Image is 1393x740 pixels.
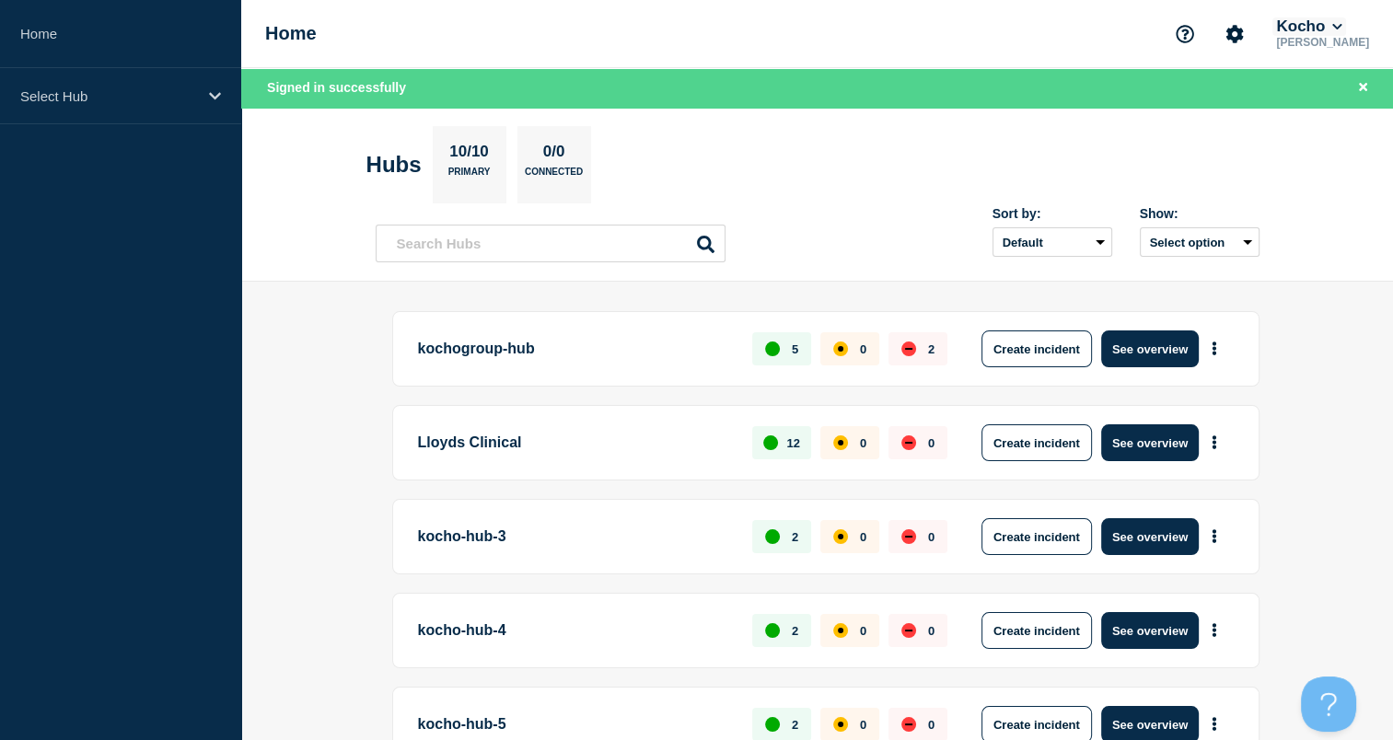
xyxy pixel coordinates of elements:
[1202,426,1226,460] button: More actions
[792,530,798,544] p: 2
[792,718,798,732] p: 2
[833,623,848,638] div: affected
[981,330,1092,367] button: Create incident
[418,518,732,555] p: kocho-hub-3
[1140,227,1260,257] button: Select option
[265,23,317,44] h1: Home
[981,612,1092,649] button: Create incident
[860,624,866,638] p: 0
[928,342,934,356] p: 2
[1215,15,1254,53] button: Account settings
[981,518,1092,555] button: Create incident
[448,167,491,186] p: Primary
[1140,206,1260,221] div: Show:
[1101,518,1199,555] button: See overview
[928,718,934,732] p: 0
[833,717,848,732] div: affected
[860,718,866,732] p: 0
[1272,17,1345,36] button: Kocho
[1101,612,1199,649] button: See overview
[860,342,866,356] p: 0
[765,623,780,638] div: up
[443,143,496,167] p: 10/10
[901,341,916,356] div: down
[901,529,916,544] div: down
[860,530,866,544] p: 0
[901,623,916,638] div: down
[860,436,866,450] p: 0
[376,225,726,262] input: Search Hubs
[833,529,848,544] div: affected
[1202,332,1226,366] button: More actions
[1166,15,1204,53] button: Support
[928,436,934,450] p: 0
[765,341,780,356] div: up
[765,529,780,544] div: up
[928,624,934,638] p: 0
[536,143,572,167] p: 0/0
[833,341,848,356] div: affected
[786,436,799,450] p: 12
[765,717,780,732] div: up
[1202,614,1226,648] button: More actions
[993,227,1112,257] select: Sort by
[901,717,916,732] div: down
[418,612,732,649] p: kocho-hub-4
[981,424,1092,461] button: Create incident
[928,530,934,544] p: 0
[1301,676,1356,732] iframe: Help Scout Beacon - Open
[792,624,798,638] p: 2
[418,330,732,367] p: kochogroup-hub
[901,435,916,450] div: down
[418,424,732,461] p: Lloyds Clinical
[366,152,422,178] h2: Hubs
[792,342,798,356] p: 5
[763,435,778,450] div: up
[1101,330,1199,367] button: See overview
[267,80,406,95] span: Signed in successfully
[1352,77,1375,98] button: Close banner
[20,88,197,104] p: Select Hub
[1272,36,1373,49] p: [PERSON_NAME]
[1101,424,1199,461] button: See overview
[993,206,1112,221] div: Sort by:
[525,167,583,186] p: Connected
[833,435,848,450] div: affected
[1202,520,1226,554] button: More actions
